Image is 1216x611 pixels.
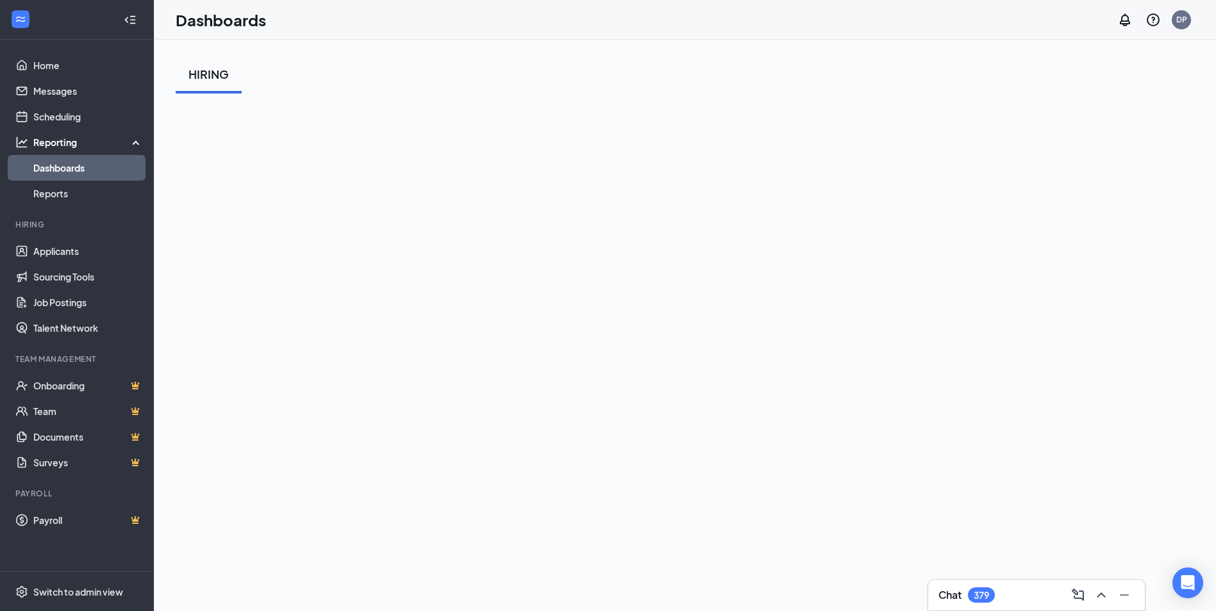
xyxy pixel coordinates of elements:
[15,219,140,230] div: Hiring
[1091,585,1112,605] button: ChevronUp
[1068,585,1088,605] button: ComposeMessage
[15,354,140,364] div: Team Management
[1114,585,1135,605] button: Minimize
[938,588,962,602] h3: Chat
[33,264,143,289] a: Sourcing Tools
[33,104,143,129] a: Scheduling
[188,66,229,82] div: HIRING
[1070,587,1086,603] svg: ComposeMessage
[15,136,28,149] svg: Analysis
[1172,567,1203,598] div: Open Intercom Messenger
[33,289,143,315] a: Job Postings
[33,424,143,450] a: DocumentsCrown
[33,398,143,424] a: TeamCrown
[1176,14,1187,25] div: DP
[974,590,989,601] div: 379
[33,238,143,264] a: Applicants
[1117,12,1133,28] svg: Notifications
[14,13,27,26] svg: WorkstreamLogo
[33,181,143,206] a: Reports
[33,315,143,341] a: Talent Network
[1145,12,1161,28] svg: QuestionInfo
[15,488,140,499] div: Payroll
[15,585,28,598] svg: Settings
[33,585,123,598] div: Switch to admin view
[33,53,143,78] a: Home
[1117,587,1132,603] svg: Minimize
[1094,587,1109,603] svg: ChevronUp
[33,78,143,104] a: Messages
[33,373,143,398] a: OnboardingCrown
[176,9,266,31] h1: Dashboards
[33,507,143,533] a: PayrollCrown
[124,13,137,26] svg: Collapse
[33,136,144,149] div: Reporting
[33,450,143,475] a: SurveysCrown
[33,155,143,181] a: Dashboards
